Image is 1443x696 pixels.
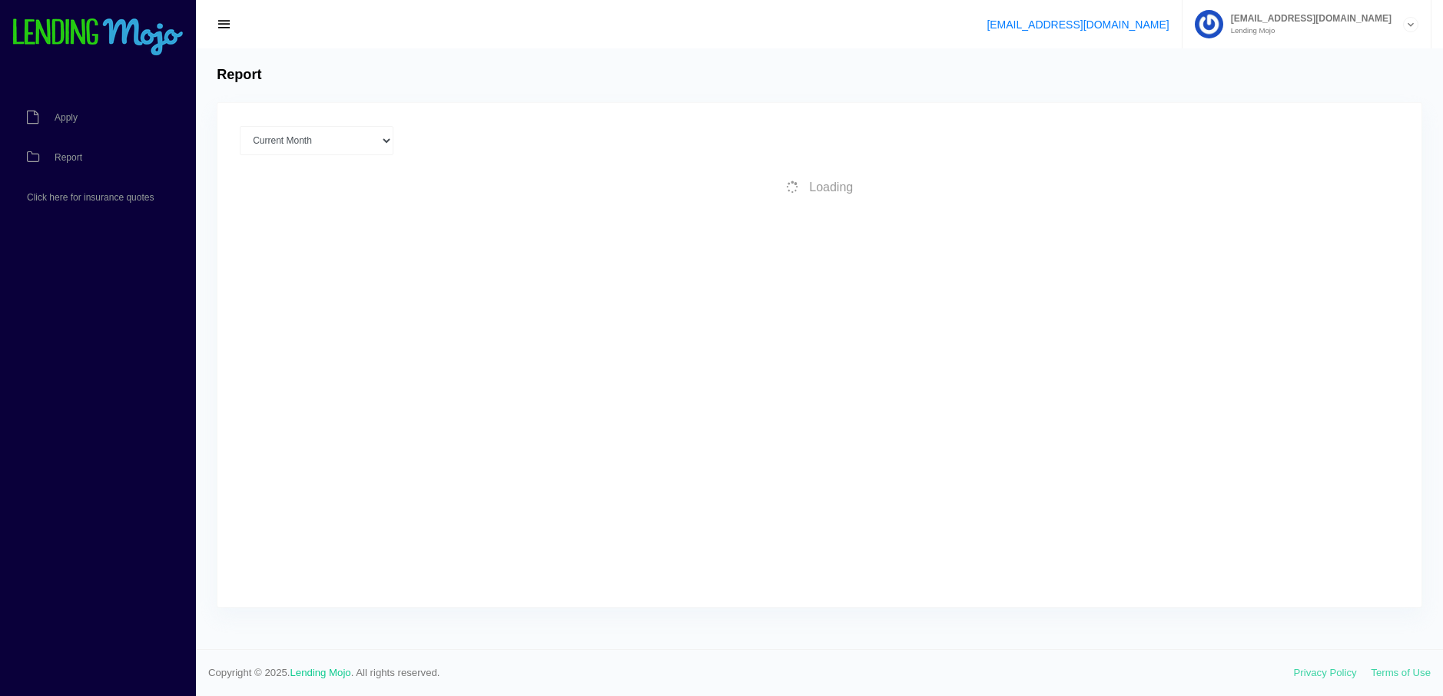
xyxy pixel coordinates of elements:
[12,18,184,57] img: logo-small.png
[55,153,82,162] span: Report
[1223,27,1392,35] small: Lending Mojo
[55,113,78,122] span: Apply
[290,667,351,678] a: Lending Mojo
[1223,14,1392,23] span: [EMAIL_ADDRESS][DOMAIN_NAME]
[1294,667,1357,678] a: Privacy Policy
[987,18,1169,31] a: [EMAIL_ADDRESS][DOMAIN_NAME]
[1195,10,1223,38] img: Profile image
[208,665,1294,681] span: Copyright © 2025. . All rights reserved.
[1371,667,1431,678] a: Terms of Use
[27,193,154,202] span: Click here for insurance quotes
[217,67,261,84] h4: Report
[809,181,853,194] span: Loading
